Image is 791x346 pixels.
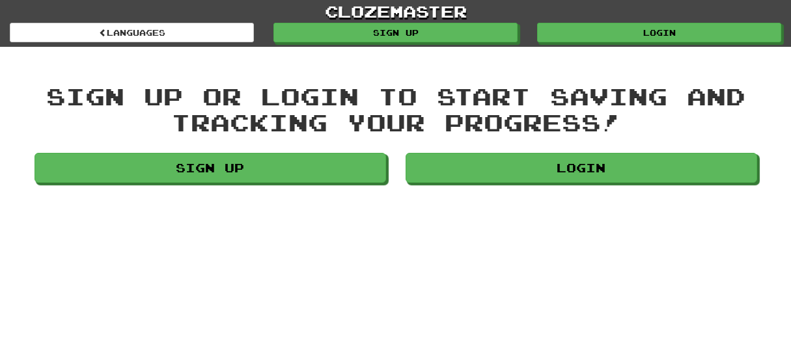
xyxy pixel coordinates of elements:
a: Login [537,23,781,42]
a: Languages [10,23,254,42]
a: Sign up [35,153,386,183]
div: Sign up or login to start saving and tracking your progress! [35,83,757,135]
a: Sign up [273,23,518,42]
a: Login [406,153,757,183]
